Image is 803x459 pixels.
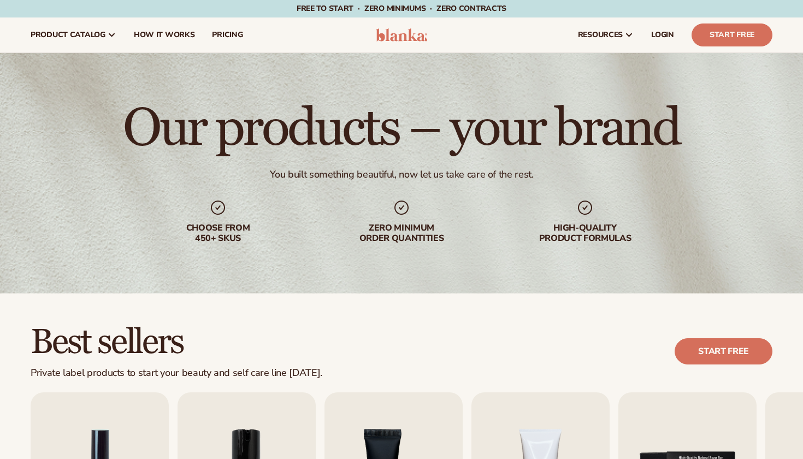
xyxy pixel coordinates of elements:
a: LOGIN [642,17,683,52]
a: Start free [675,338,772,364]
h1: Our products – your brand [123,103,680,155]
div: Choose from 450+ Skus [148,223,288,244]
a: resources [569,17,642,52]
div: Zero minimum order quantities [332,223,471,244]
img: logo [376,28,428,42]
span: LOGIN [651,31,674,39]
span: resources [578,31,623,39]
h2: Best sellers [31,324,322,361]
a: pricing [203,17,251,52]
span: How It Works [134,31,195,39]
div: You built something beautiful, now let us take care of the rest. [270,168,534,181]
a: Start Free [692,23,772,46]
a: product catalog [22,17,125,52]
div: High-quality product formulas [515,223,655,244]
span: product catalog [31,31,105,39]
span: pricing [212,31,243,39]
div: Private label products to start your beauty and self care line [DATE]. [31,367,322,379]
a: How It Works [125,17,204,52]
span: Free to start · ZERO minimums · ZERO contracts [297,3,506,14]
